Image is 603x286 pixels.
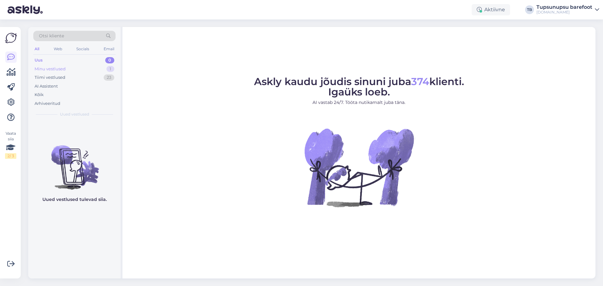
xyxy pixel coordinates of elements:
[106,66,114,72] div: 1
[28,134,121,191] img: No chats
[60,111,89,117] span: Uued vestlused
[35,83,58,89] div: AI Assistent
[75,45,90,53] div: Socials
[35,74,65,81] div: Tiimi vestlused
[35,66,66,72] div: Minu vestlused
[52,45,63,53] div: Web
[5,153,16,159] div: 2 / 3
[472,4,510,15] div: Aktiivne
[254,99,464,106] p: AI vastab 24/7. Tööta nutikamalt juba täna.
[525,5,534,14] div: TB
[536,5,592,10] div: Tupsunupsu barefoot
[5,32,17,44] img: Askly Logo
[35,100,60,107] div: Arhiveeritud
[105,57,114,63] div: 0
[411,75,429,88] span: 374
[33,45,41,53] div: All
[102,45,116,53] div: Email
[104,74,114,81] div: 23
[254,75,464,98] span: Askly kaudu jõudis sinuni juba klienti. Igaüks loeb.
[35,92,44,98] div: Kõik
[5,131,16,159] div: Vaata siia
[42,196,107,203] p: Uued vestlused tulevad siia.
[536,5,599,15] a: Tupsunupsu barefoot[DOMAIN_NAME]
[536,10,592,15] div: [DOMAIN_NAME]
[35,57,43,63] div: Uus
[302,111,416,224] img: No Chat active
[39,33,64,39] span: Otsi kliente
